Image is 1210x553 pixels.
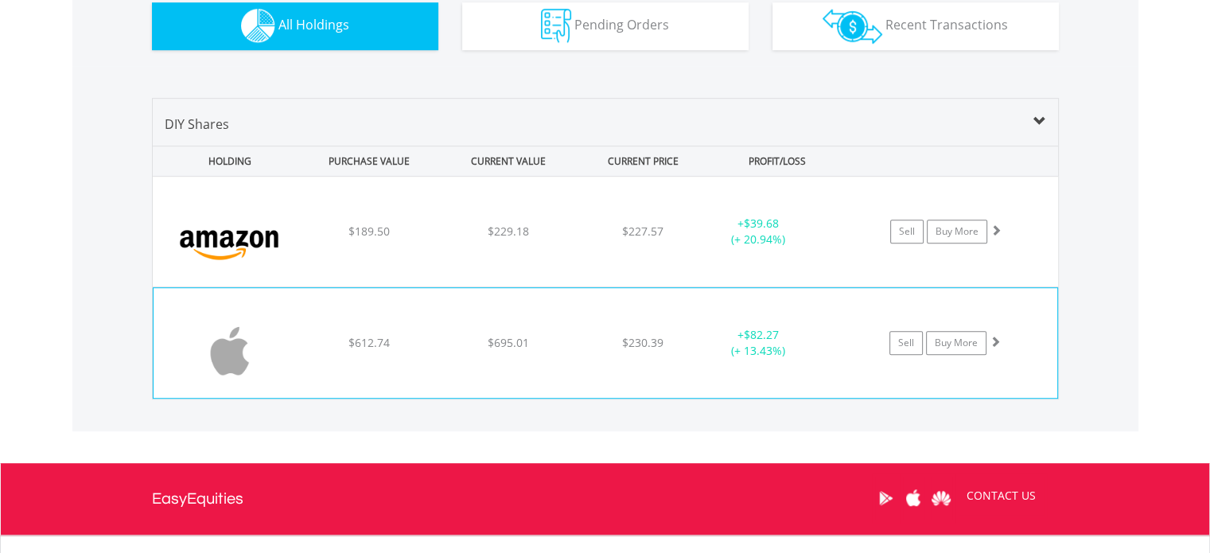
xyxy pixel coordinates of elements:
img: EQU.US.AMZN.png [161,197,298,282]
button: All Holdings [152,2,438,50]
a: Sell [889,331,923,355]
span: $612.74 [348,335,390,350]
img: transactions-zar-wht.png [823,9,882,44]
span: $39.68 [744,216,779,231]
button: Pending Orders [462,2,749,50]
button: Recent Transactions [772,2,1059,50]
span: $695.01 [488,335,529,350]
a: EasyEquities [152,463,243,535]
a: CONTACT US [955,473,1047,518]
span: All Holdings [278,16,349,33]
img: pending_instructions-wht.png [541,9,571,43]
a: Buy More [927,220,987,243]
div: + (+ 13.43%) [698,327,817,359]
div: HOLDING [154,146,298,176]
span: $230.39 [622,335,663,350]
img: holdings-wht.png [241,9,275,43]
span: $189.50 [348,224,389,239]
div: PROFIT/LOSS [710,146,846,176]
a: Apple [900,473,928,523]
img: EQU.US.AAPL.png [161,308,298,394]
span: DIY Shares [165,115,229,133]
div: CURRENT PRICE [579,146,706,176]
a: Huawei [928,473,955,523]
a: Buy More [926,331,986,355]
span: Pending Orders [574,16,669,33]
span: $227.57 [622,224,663,239]
span: $82.27 [743,327,778,342]
div: + (+ 20.94%) [698,216,819,247]
div: PURCHASE VALUE [302,146,438,176]
span: Recent Transactions [885,16,1008,33]
span: $229.18 [488,224,529,239]
div: CURRENT VALUE [441,146,577,176]
a: Google Play [872,473,900,523]
a: Sell [890,220,924,243]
